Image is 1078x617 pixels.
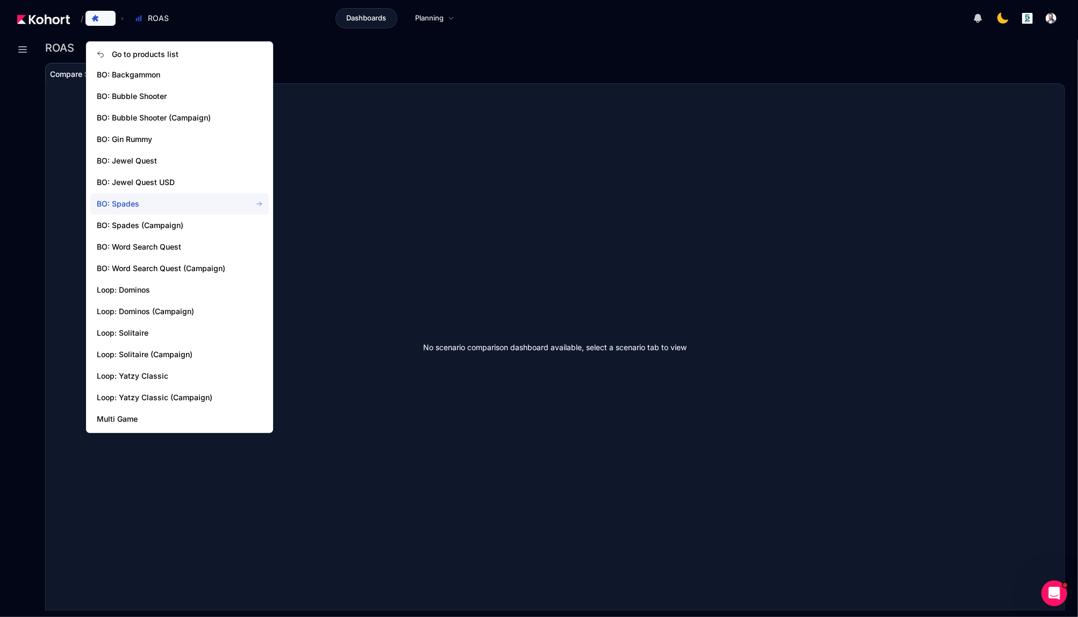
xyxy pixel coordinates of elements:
[45,42,81,53] h3: ROAS
[112,49,179,60] span: Go to products list
[119,14,126,23] span: ›
[97,155,239,166] span: BO: Jewel Quest
[50,70,120,78] span: Compare Scenarios
[90,365,269,387] a: Loop: Yatzy Classic
[97,349,239,360] span: Loop: Solitaire (Campaign)
[129,9,180,27] button: ROAS
[90,107,269,129] a: BO: Bubble Shooter (Campaign)
[90,129,269,150] a: BO: Gin Rummy
[97,306,239,317] span: Loop: Dominos (Campaign)
[90,344,269,365] a: Loop: Solitaire (Campaign)
[1022,13,1033,24] img: logo_logo_images_1_20240607072359498299_20240828135028712857.jpeg
[97,69,239,80] span: BO: Backgammon
[46,84,1065,610] div: No scenario comparison dashboard available, select a scenario tab to view
[335,8,397,29] a: Dashboards
[90,215,269,236] a: BO: Spades (Campaign)
[415,13,444,24] span: Planning
[97,371,239,381] span: Loop: Yatzy Classic
[148,13,169,24] span: ROAS
[97,285,239,295] span: Loop: Dominos
[97,220,239,231] span: BO: Spades (Campaign)
[17,15,70,24] img: Kohort logo
[90,279,269,301] a: Loop: Dominos
[90,236,269,258] a: BO: Word Search Quest
[90,387,269,408] a: Loop: Yatzy Classic (Campaign)
[90,45,269,64] a: Go to products list
[97,242,239,252] span: BO: Word Search Quest
[90,258,269,279] a: BO: Word Search Quest (Campaign)
[72,13,83,24] span: /
[404,8,466,29] a: Planning
[90,193,269,215] a: BO: Spades
[97,112,239,123] span: BO: Bubble Shooter (Campaign)
[97,414,239,424] span: Multi Game
[90,322,269,344] a: Loop: Solitaire
[97,392,239,403] span: Loop: Yatzy Classic (Campaign)
[90,172,269,193] a: BO: Jewel Quest USD
[90,86,269,107] a: BO: Bubble Shooter
[90,64,269,86] a: BO: Backgammon
[97,91,239,102] span: BO: Bubble Shooter
[97,263,239,274] span: BO: Word Search Quest (Campaign)
[1041,580,1067,606] iframe: Intercom live chat
[346,13,386,24] span: Dashboards
[90,408,269,430] a: Multi Game
[90,301,269,322] a: Loop: Dominos (Campaign)
[97,328,239,338] span: Loop: Solitaire
[90,150,269,172] a: BO: Jewel Quest
[97,177,239,188] span: BO: Jewel Quest USD
[97,198,239,209] span: BO: Spades
[97,134,239,145] span: BO: Gin Rummy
